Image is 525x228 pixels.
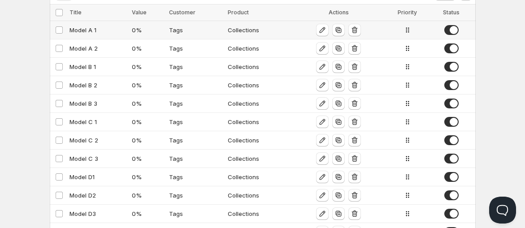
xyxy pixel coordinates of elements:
[69,191,127,200] div: Model D2
[169,172,222,181] div: Tags
[398,9,417,16] span: Priority
[69,99,127,108] div: Model B 3
[69,117,127,126] div: Model C 1
[132,26,164,34] div: 0 %
[169,99,222,108] div: Tags
[132,44,164,53] div: 0 %
[132,209,164,218] div: 0 %
[228,9,249,16] span: Product
[132,62,164,71] div: 0 %
[228,81,290,90] div: Collections
[69,62,127,71] div: Model B 1
[169,117,222,126] div: Tags
[69,136,127,145] div: Model C 2
[169,209,222,218] div: Tags
[228,117,290,126] div: Collections
[169,44,222,53] div: Tags
[228,191,290,200] div: Collections
[132,117,164,126] div: 0 %
[443,9,460,16] span: Status
[228,26,290,34] div: Collections
[69,26,127,34] div: Model A 1
[69,44,127,53] div: Model A 2
[228,62,290,71] div: Collections
[132,172,164,181] div: 0 %
[132,191,164,200] div: 0 %
[69,209,127,218] div: Model D3
[132,99,164,108] div: 0 %
[228,172,290,181] div: Collections
[228,154,290,163] div: Collections
[169,154,222,163] div: Tags
[69,81,127,90] div: Model B 2
[132,9,147,16] span: Value
[228,136,290,145] div: Collections
[169,191,222,200] div: Tags
[169,81,222,90] div: Tags
[132,154,164,163] div: 0 %
[228,209,290,218] div: Collections
[169,136,222,145] div: Tags
[169,9,195,16] span: Customer
[69,154,127,163] div: Model C 3
[169,26,222,34] div: Tags
[228,44,290,53] div: Collections
[228,99,290,108] div: Collections
[132,136,164,145] div: 0 %
[69,9,82,16] span: Title
[169,62,222,71] div: Tags
[489,197,516,224] iframe: Help Scout Beacon - Open
[69,172,127,181] div: Model D1
[132,81,164,90] div: 0 %
[329,9,349,16] span: Actions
